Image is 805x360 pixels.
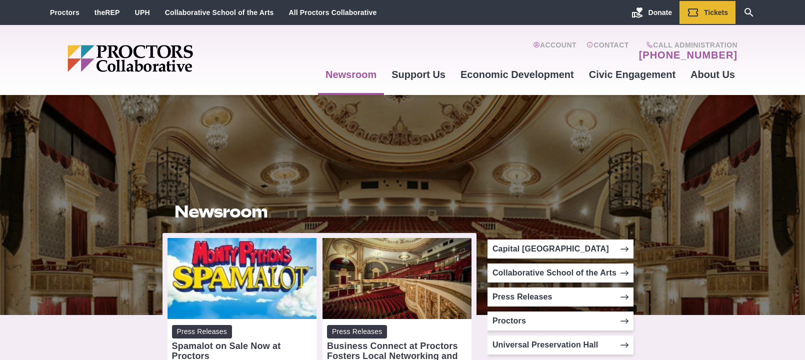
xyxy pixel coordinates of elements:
[172,325,232,338] span: Press Releases
[624,1,679,24] a: Donate
[453,61,581,88] a: Economic Development
[174,202,464,221] h1: Newsroom
[735,1,762,24] a: Search
[639,49,737,61] a: [PHONE_NUMBER]
[487,239,633,258] a: Capital [GEOGRAPHIC_DATA]
[533,41,576,61] a: Account
[165,8,274,16] a: Collaborative School of the Arts
[581,61,683,88] a: Civic Engagement
[636,41,737,49] span: Call Administration
[384,61,453,88] a: Support Us
[135,8,150,16] a: UPH
[487,335,633,354] a: Universal Preservation Hall
[50,8,79,16] a: Proctors
[487,287,633,306] a: Press Releases
[327,325,387,338] span: Press Releases
[288,8,376,16] a: All Proctors Collaborative
[679,1,735,24] a: Tickets
[67,45,270,72] img: Proctors logo
[94,8,120,16] a: theREP
[487,311,633,330] a: Proctors
[318,61,384,88] a: Newsroom
[487,263,633,282] a: Collaborative School of the Arts
[704,8,728,16] span: Tickets
[586,41,629,61] a: Contact
[648,8,672,16] span: Donate
[683,61,742,88] a: About Us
